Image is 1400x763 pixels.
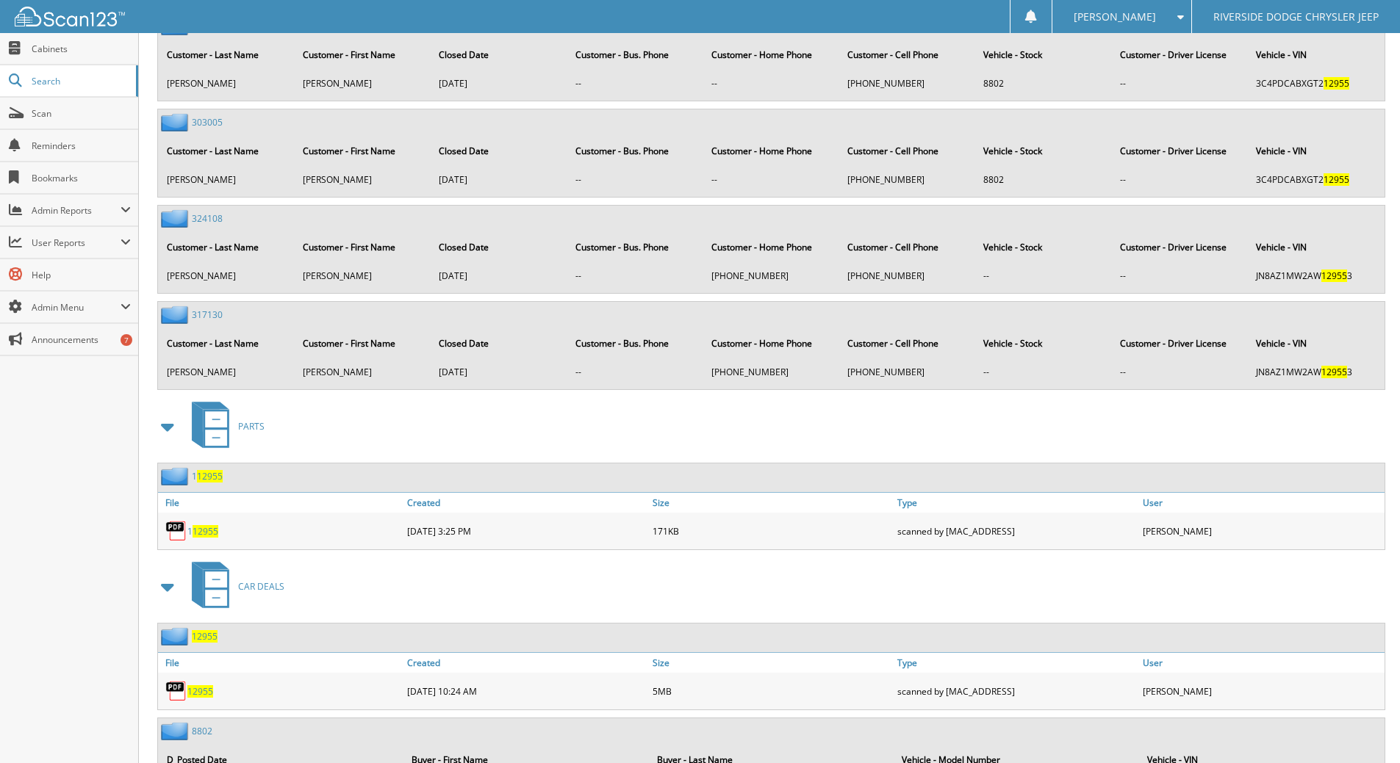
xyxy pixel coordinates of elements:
td: -- [568,167,703,192]
td: -- [568,360,703,384]
a: 8802 [192,725,212,737]
th: Closed Date [431,328,566,358]
td: -- [976,360,1110,384]
div: [DATE] 3:25 PM [403,516,649,546]
th: Customer - Last Name [159,136,294,166]
span: 12955 [1324,77,1349,90]
a: 12955 [192,630,218,643]
div: scanned by [MAC_ADDRESS] [894,676,1139,706]
img: folder2.png [161,305,192,324]
th: Customer - Home Phone [704,232,839,262]
a: 324108 [192,212,223,225]
a: Type [894,653,1139,673]
a: CAR DEALS [183,557,284,615]
th: Vehicle - VIN [1249,328,1383,358]
a: User [1139,653,1385,673]
a: 12955 [187,685,213,698]
th: Vehicle - Stock [976,40,1110,70]
td: -- [704,71,839,95]
a: File [158,653,403,673]
th: Closed Date [431,232,566,262]
span: User Reports [32,236,121,249]
th: Customer - First Name [295,232,430,262]
a: Created [403,653,649,673]
th: Customer - Bus. Phone [568,136,703,166]
div: 7 [121,334,132,346]
td: [PERSON_NAME] [159,264,294,288]
span: 12955 [1321,270,1347,282]
span: CAR DEALS [238,580,284,593]
a: PARTS [183,397,265,455]
a: 317130 [192,308,223,321]
span: 12955 [197,470,223,482]
th: Customer - First Name [295,136,430,166]
td: 8802 [976,71,1110,95]
a: 112955 [192,470,223,482]
td: [PHONE_NUMBER] [704,360,839,384]
span: Admin Menu [32,301,121,314]
th: Customer - First Name [295,40,430,70]
td: JN8AZ1MW2AW 3 [1249,264,1383,288]
th: Closed Date [431,136,566,166]
th: Customer - Bus. Phone [568,232,703,262]
th: Customer - Cell Phone [840,40,974,70]
td: [DATE] [431,264,566,288]
a: Size [649,653,894,673]
td: 3C4PDCABXGT2 [1249,167,1383,192]
div: 5MB [649,676,894,706]
a: User [1139,493,1385,513]
a: Created [403,493,649,513]
img: folder2.png [161,113,192,131]
img: PDF.png [165,520,187,542]
img: folder2.png [161,722,192,740]
th: Customer - Last Name [159,40,294,70]
span: Help [32,269,131,281]
th: Vehicle - Stock [976,328,1110,358]
td: [PHONE_NUMBER] [704,264,839,288]
img: scan123-logo-white.svg [15,7,125,26]
span: RIVERSIDE DODGE CHRYSLER JEEP [1213,12,1379,21]
th: Customer - Last Name [159,328,294,358]
th: Customer - Driver License [1113,136,1247,166]
a: Type [894,493,1139,513]
td: 8802 [976,167,1110,192]
th: Vehicle - VIN [1249,232,1383,262]
td: [PERSON_NAME] [295,360,430,384]
td: -- [1113,167,1247,192]
th: Customer - Driver License [1113,40,1247,70]
td: [PHONE_NUMBER] [840,71,974,95]
th: Customer - Cell Phone [840,328,974,358]
td: -- [704,167,839,192]
th: Customer - Home Phone [704,328,839,358]
a: 303005 [192,116,223,129]
td: [PHONE_NUMBER] [840,360,974,384]
td: [PERSON_NAME] [159,360,294,384]
span: Scan [32,107,131,120]
span: PARTS [238,420,265,433]
span: Reminders [32,140,131,152]
span: 12955 [1324,173,1349,186]
th: Vehicle - VIN [1249,40,1383,70]
a: File [158,493,403,513]
span: Announcements [32,333,131,346]
a: 112955 [187,525,218,538]
td: -- [976,264,1110,288]
th: Vehicle - Stock [976,136,1110,166]
td: -- [1113,360,1247,384]
td: [PERSON_NAME] [295,264,430,288]
th: Customer - Bus. Phone [568,328,703,358]
th: Customer - Last Name [159,232,294,262]
td: [DATE] [431,360,566,384]
td: [PERSON_NAME] [159,71,294,95]
th: Vehicle - VIN [1249,136,1383,166]
span: Search [32,75,129,87]
span: Admin Reports [32,204,121,217]
th: Customer - Home Phone [704,136,839,166]
span: [PERSON_NAME] [1074,12,1156,21]
div: [PERSON_NAME] [1139,516,1385,546]
img: folder2.png [161,467,192,485]
td: [DATE] [431,167,566,192]
span: 12955 [1321,366,1347,378]
span: 12955 [193,525,218,538]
